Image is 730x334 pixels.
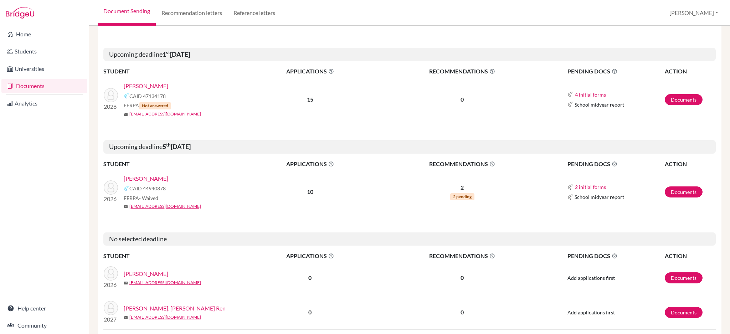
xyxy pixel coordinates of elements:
img: Common App logo [567,194,573,200]
b: 1 [DATE] [163,50,190,58]
h5: No selected deadline [103,232,716,246]
span: mail [124,112,128,117]
img: Common App logo [567,184,573,190]
a: [PERSON_NAME], [PERSON_NAME] Ren [124,304,226,313]
a: Documents [665,272,703,283]
p: 0 [375,273,550,282]
a: [EMAIL_ADDRESS][DOMAIN_NAME] [129,203,201,210]
a: [PERSON_NAME] [124,269,168,278]
span: 2 pending [450,193,474,200]
th: ACTION [664,67,716,76]
img: Common App logo [124,186,129,191]
h5: Upcoming deadline [103,140,716,154]
p: 0 [375,308,550,317]
b: 5 [DATE] [163,143,191,150]
p: 2026 [104,281,118,289]
button: [PERSON_NAME] [666,6,721,20]
a: Community [1,318,87,333]
span: RECOMMENDATIONS [375,252,550,260]
img: Chen, Zack [104,180,118,195]
span: CAID 44940878 [129,185,166,192]
p: 2027 [104,315,118,324]
p: 2 [375,183,550,192]
span: APPLICATIONS [246,252,374,260]
a: [EMAIL_ADDRESS][DOMAIN_NAME] [129,279,201,286]
span: Not answered [139,102,171,109]
a: [EMAIL_ADDRESS][DOMAIN_NAME] [129,314,201,320]
h5: Upcoming deadline [103,48,716,61]
span: CAID 47134178 [129,92,166,100]
span: APPLICATIONS [246,67,374,76]
img: Chang, William Ming Ren [104,301,118,315]
sup: th [166,142,171,148]
a: Analytics [1,96,87,111]
button: 2 initial forms [575,183,606,191]
a: Students [1,44,87,58]
span: Add applications first [567,275,615,281]
img: Kuo, Yu Hsuan [104,88,118,102]
a: Documents [665,307,703,318]
th: STUDENT [103,67,246,76]
span: FERPA [124,194,158,202]
b: 0 [308,309,312,315]
p: 2026 [104,102,118,111]
span: PENDING DOCS [567,252,664,260]
a: Home [1,27,87,41]
img: Common App logo [567,102,573,107]
span: RECOMMENDATIONS [375,160,550,168]
button: 4 initial forms [575,91,606,99]
img: Common App logo [124,93,129,99]
b: 10 [307,188,313,195]
span: mail [124,315,128,320]
a: [PERSON_NAME] [124,174,168,183]
th: ACTION [664,251,716,261]
p: 0 [375,95,550,104]
img: Aoyama, Liz [104,266,118,281]
span: PENDING DOCS [567,67,664,76]
span: PENDING DOCS [567,160,664,168]
span: - Waived [139,195,158,201]
a: Help center [1,301,87,315]
a: Documents [665,94,703,105]
th: ACTION [664,159,716,169]
a: [PERSON_NAME] [124,82,168,90]
span: FERPA [124,102,171,109]
span: RECOMMENDATIONS [375,67,550,76]
b: 0 [308,274,312,281]
span: Add applications first [567,309,615,315]
th: STUDENT [103,159,246,169]
sup: st [166,50,170,55]
span: APPLICATIONS [246,160,374,168]
img: Common App logo [567,92,573,97]
span: School midyear report [575,101,624,108]
a: Documents [665,186,703,197]
a: [EMAIL_ADDRESS][DOMAIN_NAME] [129,111,201,117]
span: mail [124,205,128,209]
span: School midyear report [575,193,624,201]
span: mail [124,281,128,285]
a: Documents [1,79,87,93]
b: 15 [307,96,313,103]
a: Universities [1,62,87,76]
p: 2026 [104,195,118,203]
th: STUDENT [103,251,246,261]
img: Bridge-U [6,7,34,19]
